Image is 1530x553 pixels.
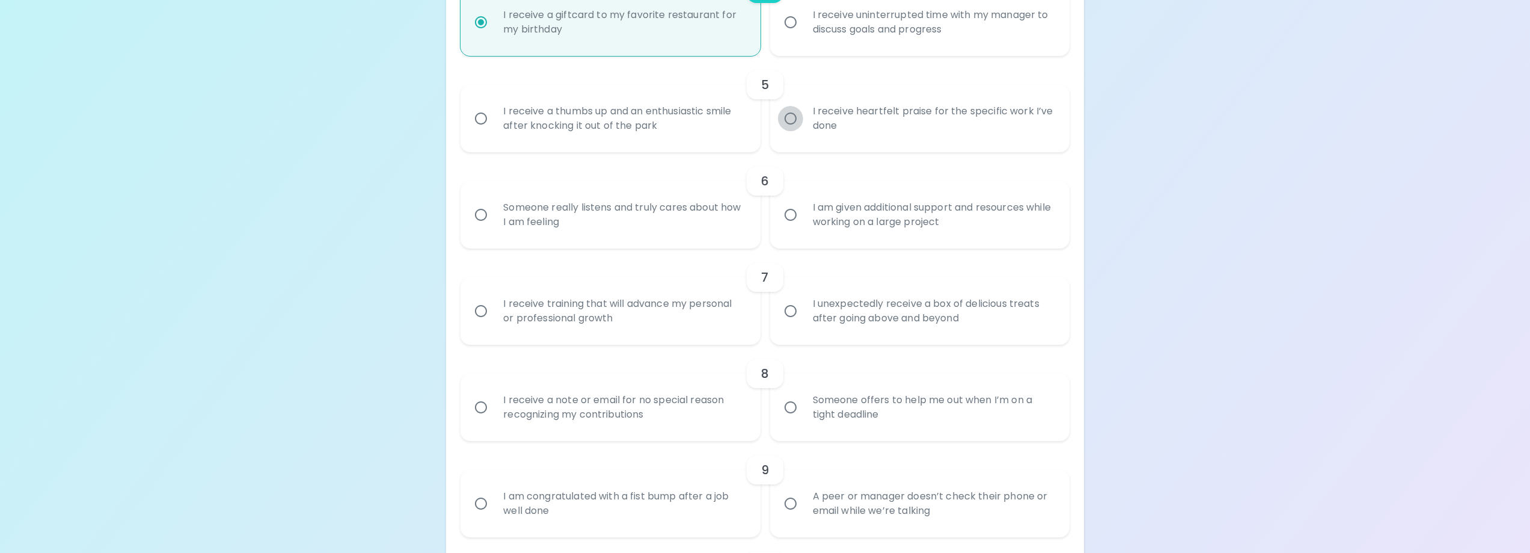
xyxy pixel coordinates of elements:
div: choice-group-check [461,441,1069,537]
div: choice-group-check [461,56,1069,152]
h6: 7 [761,268,768,287]
h6: 9 [761,460,769,480]
div: choice-group-check [461,152,1069,249]
h6: 8 [761,364,769,383]
div: I unexpectedly receive a box of delicious treats after going above and beyond [803,282,1063,340]
div: Someone really listens and truly cares about how I am feeling [494,186,753,244]
div: choice-group-check [461,249,1069,345]
div: I am given additional support and resources while working on a large project [803,186,1063,244]
div: I receive a note or email for no special reason recognizing my contributions [494,378,753,436]
div: I receive a thumbs up and an enthusiastic smile after knocking it out of the park [494,90,753,147]
div: I receive heartfelt praise for the specific work I’ve done [803,90,1063,147]
div: A peer or manager doesn’t check their phone or email while we’re talking [803,475,1063,533]
h6: 5 [761,75,769,94]
div: I am congratulated with a fist bump after a job well done [494,475,753,533]
h6: 6 [761,171,769,191]
div: choice-group-check [461,345,1069,441]
div: Someone offers to help me out when I’m on a tight deadline [803,378,1063,436]
div: I receive training that will advance my personal or professional growth [494,282,753,340]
